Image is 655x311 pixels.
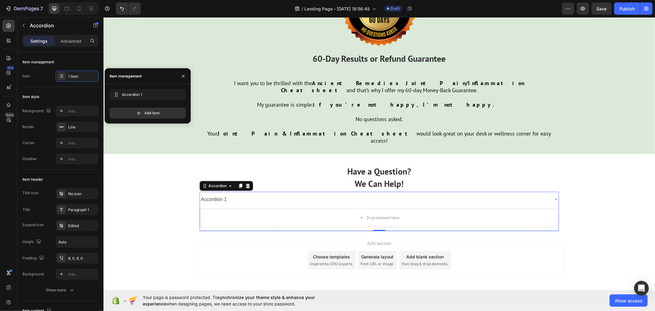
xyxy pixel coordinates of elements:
[46,287,75,293] div: Show more
[591,2,612,15] button: Save
[100,84,452,91] p: My guarantee is simple:
[619,6,635,12] div: Publish
[98,148,453,160] p: Have a Question?
[60,38,81,44] p: Advanced
[110,73,142,79] div: Item management
[68,223,97,229] div: Edited
[303,236,340,243] div: Add blank section
[143,294,339,307] span: Your page is password protected. To when designing pages, we need access to your store password.
[98,160,453,172] p: We Can Help!
[22,107,52,115] div: Background
[68,272,97,277] div: Add...
[68,74,97,79] div: 1 item
[263,198,296,203] div: Drop element here
[30,38,48,44] p: Settings
[22,59,54,65] div: Item management
[304,6,370,12] span: Landing Page - [DATE] 18:56:49
[210,236,247,243] div: Choose templates
[68,156,97,162] div: Add...
[261,223,290,229] span: Add section
[40,5,43,12] p: 7
[68,191,97,197] div: No icon
[597,6,607,11] span: Save
[22,177,43,182] div: Item header
[2,2,46,15] button: 7
[143,295,315,306] span: synchronize your theme style & enhance your experience
[144,110,160,116] span: Add item
[22,254,45,262] div: Padding
[104,166,124,171] div: Accordion
[177,62,421,77] strong: Ancient Remedies Joint Pain/Inflammation Cheatsheet
[103,17,655,290] iframe: Design area
[614,2,640,15] button: Publish
[209,84,398,91] strong: if you’re not happy, I’m not happy.
[122,92,171,97] span: Accordion 1
[68,256,97,261] div: 8, 0, 8, 0
[258,236,290,243] div: Generate layout
[68,108,97,114] div: Add...
[22,207,30,212] div: Title
[22,285,99,296] button: Show more
[68,140,97,146] div: Add...
[96,177,124,188] div: Accordion 1
[22,271,44,277] div: Background
[30,22,82,29] p: Accordion
[68,207,97,213] div: Paragraph 1
[22,94,39,100] div: Item style
[6,65,15,70] div: 450
[22,222,44,228] div: Expand icon
[634,281,649,296] div: Open Intercom Messenger
[68,124,97,130] div: Line
[302,6,303,12] span: /
[22,124,34,130] div: Border
[207,244,249,250] span: inspired by CRO experts
[22,73,30,79] div: Item
[615,297,642,304] span: Allow access
[116,2,141,15] div: Undo/Redo
[100,98,452,105] p: No questions asked.
[100,113,452,127] p: Your would look great on your desk or wellness corner for easy access!
[391,6,400,11] span: Draft
[610,294,648,307] button: Allow access
[298,244,344,250] span: then drag & drop elements
[5,112,15,117] div: Beta
[56,236,98,247] input: Auto
[22,190,38,196] div: Title icon
[257,244,290,250] span: from URL or image
[22,140,35,146] div: Corner
[22,156,37,162] div: Shadow
[22,238,42,246] div: Height
[114,113,313,120] strong: Joint Pain & Inflammation Cheatsheet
